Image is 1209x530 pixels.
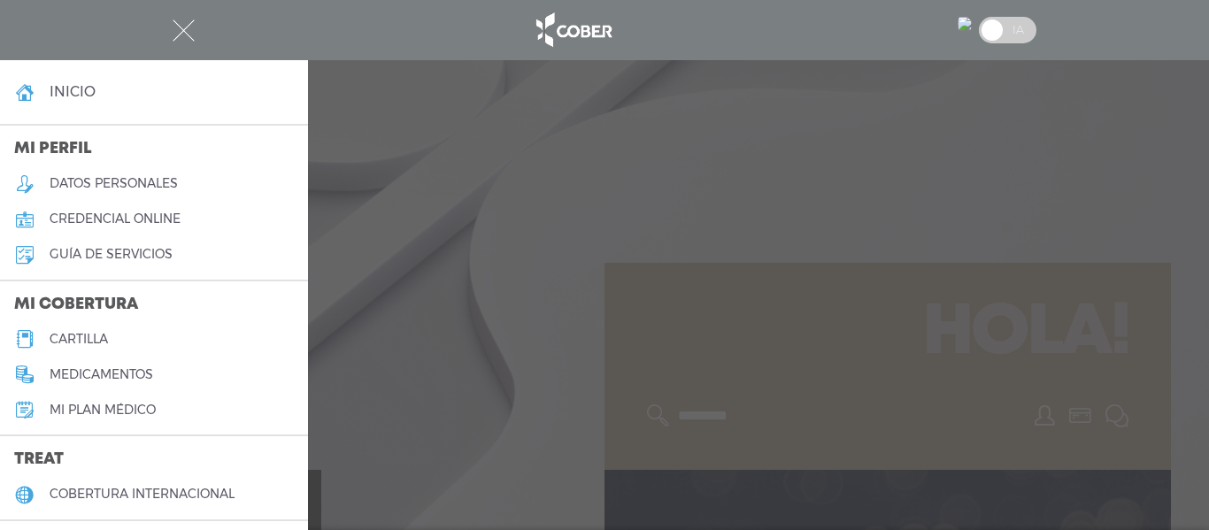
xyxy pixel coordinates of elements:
img: Cober_menu-close-white.svg [173,19,195,42]
h5: guía de servicios [50,247,173,262]
h5: Mi plan médico [50,403,156,418]
img: 38988 [958,17,972,31]
h5: medicamentos [50,367,153,382]
img: logo_cober_home-white.png [527,9,620,51]
h4: inicio [50,83,96,100]
h5: credencial online [50,211,181,227]
h5: datos personales [50,176,178,191]
h5: cobertura internacional [50,487,235,502]
h5: cartilla [50,332,108,347]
